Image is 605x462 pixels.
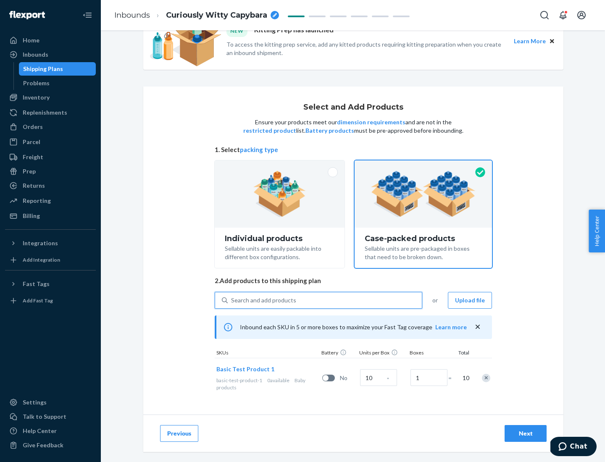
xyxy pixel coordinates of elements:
[79,7,96,24] button: Close Navigation
[166,10,267,21] span: Curiously Witty Capybara
[243,126,296,135] button: restricted product
[5,135,96,149] a: Parcel
[23,181,45,190] div: Returns
[536,7,553,24] button: Open Search Box
[5,236,96,250] button: Integrations
[448,292,492,309] button: Upload file
[555,7,571,24] button: Open notifications
[5,120,96,134] a: Orders
[473,323,482,331] button: close
[215,315,492,339] div: Inbound each SKU in 5 or more boxes to maximize your Fast Tag coverage
[215,145,492,154] span: 1. Select
[5,106,96,119] a: Replenishments
[5,396,96,409] a: Settings
[23,138,40,146] div: Parcel
[108,3,286,28] ol: breadcrumbs
[435,323,467,331] button: Learn more
[23,50,48,59] div: Inbounds
[5,438,96,452] button: Give Feedback
[23,280,50,288] div: Fast Tags
[114,10,150,20] a: Inbounds
[23,153,43,161] div: Freight
[5,253,96,267] a: Add Integration
[225,234,334,243] div: Individual products
[589,210,605,252] button: Help Center
[23,239,58,247] div: Integrations
[23,65,63,73] div: Shipping Plans
[216,377,319,391] div: Baby products
[365,243,482,261] div: Sellable units are pre-packaged in boxes that need to be broken down.
[5,34,96,47] a: Home
[461,374,469,382] span: 10
[23,108,67,117] div: Replenishments
[242,118,464,135] p: Ensure your products meet our and are not in the list. must be pre-approved before inbounding.
[547,37,557,46] button: Close
[226,25,247,37] div: NEW
[23,297,53,304] div: Add Fast Tag
[360,369,397,386] input: Case Quantity
[23,93,50,102] div: Inventory
[573,7,590,24] button: Open account menu
[320,349,358,358] div: Battery
[23,256,60,263] div: Add Integration
[216,377,262,383] span: basic-test-product-1
[337,118,405,126] button: dimension requirements
[23,441,63,449] div: Give Feedback
[5,209,96,223] a: Billing
[23,167,36,176] div: Prep
[216,365,274,373] button: Basic Test Product 1
[550,437,597,458] iframe: Opens a widget where you can chat to one of our agents
[5,277,96,291] button: Fast Tags
[23,212,40,220] div: Billing
[23,123,43,131] div: Orders
[408,349,450,358] div: Boxes
[19,62,96,76] a: Shipping Plans
[226,40,506,57] p: To access the kitting prep service, add any kitted products requiring kitting preparation when yo...
[254,25,334,37] p: Kitting Prep has launched
[5,150,96,164] a: Freight
[5,91,96,104] a: Inventory
[215,276,492,285] span: 2. Add products to this shipping plan
[303,103,403,112] h1: Select and Add Products
[160,425,198,442] button: Previous
[432,296,438,304] span: or
[482,374,490,382] div: Remove Item
[514,37,546,46] button: Learn More
[512,429,539,438] div: Next
[450,349,471,358] div: Total
[23,79,50,87] div: Problems
[340,374,357,382] span: No
[5,410,96,423] button: Talk to Support
[5,294,96,307] a: Add Fast Tag
[216,365,274,373] span: Basic Test Product 1
[505,425,547,442] button: Next
[371,171,476,217] img: case-pack.59cecea509d18c883b923b81aeac6d0b.png
[240,145,278,154] button: packing type
[19,76,96,90] a: Problems
[5,48,96,61] a: Inbounds
[5,194,96,207] a: Reporting
[23,398,47,407] div: Settings
[23,197,51,205] div: Reporting
[23,427,57,435] div: Help Center
[358,349,408,358] div: Units per Box
[448,374,457,382] span: =
[231,296,296,304] div: Search and add products
[5,424,96,438] a: Help Center
[253,171,306,217] img: individual-pack.facf35554cb0f1810c75b2bd6df2d64e.png
[9,11,45,19] img: Flexport logo
[267,377,289,383] span: 0 available
[410,369,447,386] input: Number of boxes
[305,126,354,135] button: Battery products
[5,179,96,192] a: Returns
[365,234,482,243] div: Case-packed products
[225,243,334,261] div: Sellable units are easily packable into different box configurations.
[23,412,66,421] div: Talk to Support
[23,36,39,45] div: Home
[215,349,320,358] div: SKUs
[5,165,96,178] a: Prep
